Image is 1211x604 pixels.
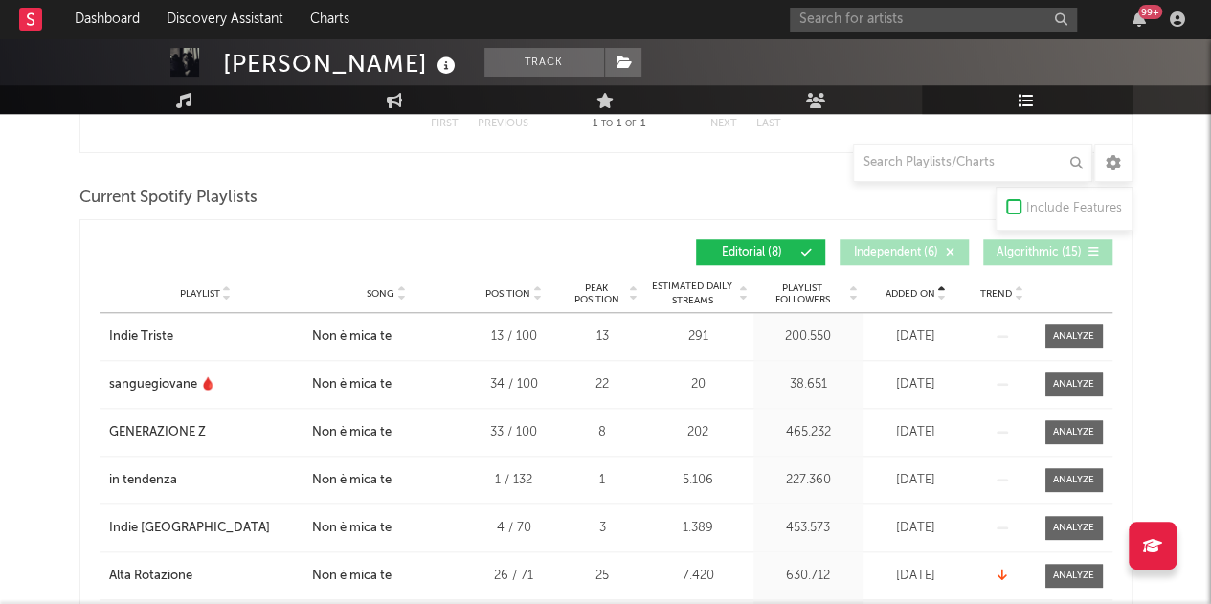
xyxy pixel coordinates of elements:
input: Search for artists [790,8,1077,32]
div: [DATE] [868,471,964,490]
div: [DATE] [868,327,964,347]
span: Editorial ( 8 ) [708,247,796,258]
div: 13 / 100 [471,327,557,347]
span: of [625,120,637,128]
div: 1 / 132 [471,471,557,490]
div: [DATE] [868,567,964,586]
a: Indie [GEOGRAPHIC_DATA] [109,519,303,538]
div: 1.389 [648,519,749,538]
button: Track [484,48,604,77]
button: Previous [478,119,528,129]
div: 38.651 [758,375,859,394]
span: Playlist Followers [758,282,847,305]
div: GENERAZIONE Z [109,423,206,442]
div: 3 [567,519,639,538]
div: 26 / 71 [471,567,557,586]
div: Indie Triste [109,327,173,347]
span: Algorithmic ( 15 ) [996,247,1084,258]
div: 33 / 100 [471,423,557,442]
button: Next [710,119,737,129]
div: 453.573 [758,519,859,538]
div: Alta Rotazione [109,567,192,586]
button: Last [756,119,781,129]
div: Non è mica te [312,327,392,347]
div: Non è mica te [312,471,392,490]
div: 4 / 70 [471,519,557,538]
span: Added On [886,288,935,300]
span: Position [485,288,530,300]
div: 200.550 [758,327,859,347]
a: Alta Rotazione [109,567,303,586]
a: GENERAZIONE Z [109,423,303,442]
span: Estimated Daily Streams [648,280,737,308]
div: Indie [GEOGRAPHIC_DATA] [109,519,270,538]
div: 34 / 100 [471,375,557,394]
div: Non è mica te [312,375,392,394]
div: 291 [648,327,749,347]
div: 25 [567,567,639,586]
div: Non è mica te [312,519,392,538]
div: 227.360 [758,471,859,490]
div: 5.106 [648,471,749,490]
div: 22 [567,375,639,394]
div: 1 1 1 [567,113,672,136]
a: Indie Triste [109,327,303,347]
span: Trend [980,288,1012,300]
div: [PERSON_NAME] [223,48,460,79]
div: 7.420 [648,567,749,586]
span: to [601,120,613,128]
div: 630.712 [758,567,859,586]
div: 1 [567,471,639,490]
div: [DATE] [868,519,964,538]
input: Search Playlists/Charts [853,144,1092,182]
div: 20 [648,375,749,394]
div: 465.232 [758,423,859,442]
div: in tendenza [109,471,177,490]
div: 13 [567,327,639,347]
div: 99 + [1138,5,1162,19]
div: [DATE] [868,423,964,442]
div: 8 [567,423,639,442]
div: Non è mica te [312,423,392,442]
button: First [431,119,459,129]
div: Include Features [1026,197,1122,220]
div: [DATE] [868,375,964,394]
div: Non è mica te [312,567,392,586]
button: Editorial(8) [696,239,825,265]
span: Song [367,288,394,300]
span: Current Spotify Playlists [79,187,258,210]
span: Peak Position [567,282,627,305]
div: 202 [648,423,749,442]
div: sanguegiovane 🩸 [109,375,215,394]
span: Playlist [180,288,220,300]
a: sanguegiovane 🩸 [109,375,303,394]
button: Algorithmic(15) [983,239,1112,265]
button: 99+ [1133,11,1146,27]
a: in tendenza [109,471,303,490]
button: Independent(6) [840,239,969,265]
span: Independent ( 6 ) [852,247,940,258]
